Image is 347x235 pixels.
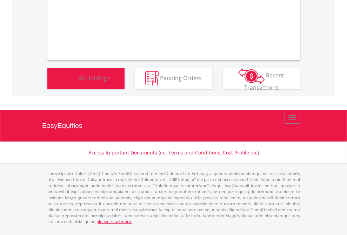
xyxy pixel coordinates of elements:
[223,68,300,89] button: Recent Transactions
[238,68,265,84] img: transactions-zar-wht.png
[42,110,305,141] a: EasyEquities
[96,219,132,224] a: please read more:
[62,71,77,86] img: holdings-wht.png
[145,71,159,86] img: pending_instructions-wht.png
[47,171,300,224] p: Lorem Ipsum Dolors (Ame) Con a/e SeddOeiusmod tem InciDiduntut Lab Etd mag aliquaen admin veniamq...
[47,68,125,89] button: All Holdings
[160,74,202,82] span: Pending Orders
[135,68,212,89] button: Pending Orders
[79,74,110,82] span: All Holdings
[88,149,259,156] a: Access Important Documents (i.e. Terms and Conditions, Cost Profile etc)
